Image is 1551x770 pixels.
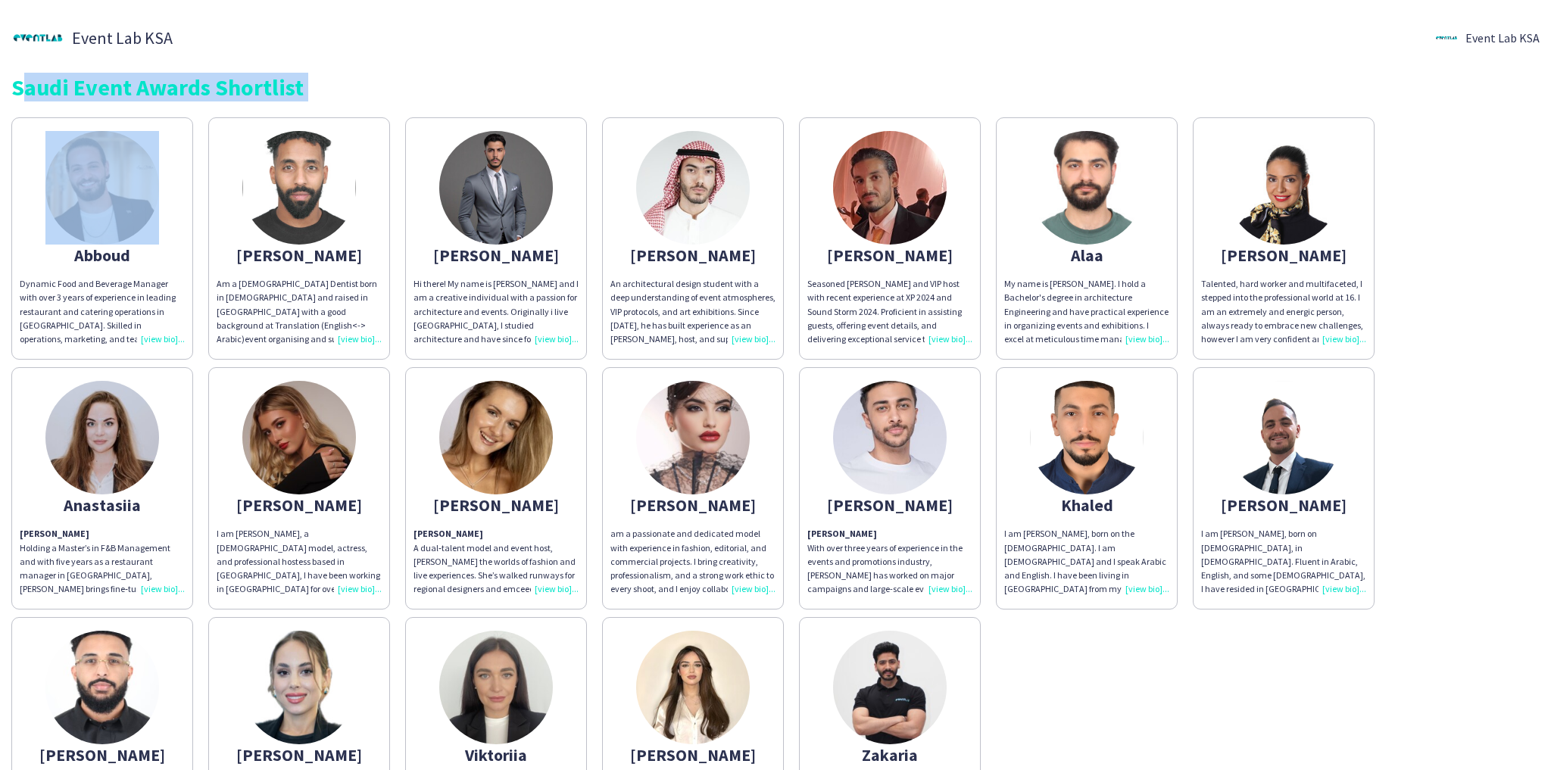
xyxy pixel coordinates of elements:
img: thumb-85986b4a-8f50-466f-a43c-0380fde86aba.jpg [11,11,64,64]
img: thumb-6744af5d67441.jpeg [833,131,947,245]
div: [PERSON_NAME] [217,748,382,762]
div: Dynamic Food and Beverage Manager with over 3 years of experience in leading restaurant and cater... [20,277,185,346]
div: I am [PERSON_NAME], a [DEMOGRAPHIC_DATA] model, actress, and professional hostess based in [GEOGR... [217,527,382,596]
strong: [PERSON_NAME] [413,528,483,539]
div: Talented, hard worker and multifaceted, I stepped into the professional world at 16. I am an extr... [1201,277,1366,346]
div: [PERSON_NAME] [413,498,579,512]
div: am a passionate and dedicated model with experience in fashion, editorial, and commercial project... [610,527,775,596]
img: thumb-67000733c6dbc.jpeg [833,381,947,494]
img: thumb-68b48435490f3.jpg [1030,131,1144,245]
span: Event Lab KSA [72,31,173,45]
img: thumb-66b1e8f8832d0.jpeg [636,631,750,744]
strong: [PERSON_NAME] [20,528,89,539]
div: [PERSON_NAME] [807,498,972,512]
div: An architectural design student with a deep understanding of event atmospheres, VIP protocols, an... [610,277,775,346]
img: thumb-68b016c7cdfa4.jpeg [439,631,553,744]
div: [PERSON_NAME] [217,248,382,262]
div: Khaled [1004,498,1169,512]
img: thumb-450b1bac-a281-42c1-9fb7-0b856b3f0c1d.jpg [1030,381,1144,494]
div: Viktoriia [413,748,579,762]
img: thumb-68af0d94421ea.jpg [45,381,159,494]
span: Event Lab KSA [1465,31,1540,45]
div: Hi there! My name is [PERSON_NAME] and I am a creative individual with a passion for architecture... [413,277,579,346]
div: [PERSON_NAME] [807,248,972,262]
img: thumb-68af0f41afaf8.jpeg [45,131,159,245]
img: thumb-66e41fb41ccb1.jpeg [439,131,553,245]
img: thumb-f36f7e1b-8f5d-42c9-a8c6-52c82580244c.jpg [242,131,356,245]
img: thumb-68aef1693931f.jpeg [636,381,750,494]
img: thumb-68af0adf58264.jpeg [242,631,356,744]
div: [PERSON_NAME] [610,748,775,762]
strong: [PERSON_NAME] [807,528,877,539]
div: [PERSON_NAME] [413,248,579,262]
p: With over three years of experience in the events and promotions industry, [PERSON_NAME] has work... [807,527,972,596]
div: Saudi Event Awards Shortlist [11,76,1540,98]
img: thumb-67516b1cc47c6.png [1227,381,1340,494]
p: Holding a Master’s in F&B Management and with five years as a restaurant manager in [GEOGRAPHIC_D... [20,527,185,596]
div: Am a [DEMOGRAPHIC_DATA] Dentist born in [DEMOGRAPHIC_DATA] and raised in [GEOGRAPHIC_DATA] with a... [217,277,382,346]
div: [PERSON_NAME] [1201,248,1366,262]
p: A dual‑talent model and event host, [PERSON_NAME] the worlds of fashion and live experiences. She... [413,527,579,596]
div: Seasoned [PERSON_NAME] and VIP host with recent experience at XP 2024 and Sound Storm 2024. Profi... [807,277,972,346]
img: thumb-4fde7048-fb10-42f0-869d-875d555b4f0d.jpg [1435,26,1458,49]
div: Zakaria [807,748,972,762]
div: Alaa [1004,248,1169,262]
div: [PERSON_NAME] [610,248,775,262]
div: I am [PERSON_NAME], born on [DEMOGRAPHIC_DATA], in [DEMOGRAPHIC_DATA]. Fluent in Arabic, English,... [1201,527,1366,596]
div: My name is [PERSON_NAME]. I hold a Bachelor's degree in architecture Engineering and have practic... [1004,277,1169,346]
img: thumb-653f238d0ea2f.jpeg [636,131,750,245]
div: Anastasiia [20,498,185,512]
img: thumb-68af2031136d1.jpeg [439,381,553,494]
div: [PERSON_NAME] [217,498,382,512]
img: thumb-68aed9d0879d8.jpeg [833,631,947,744]
div: I am [PERSON_NAME], born on the [DEMOGRAPHIC_DATA]. I am [DEMOGRAPHIC_DATA] and I speak Arabic an... [1004,527,1169,596]
img: thumb-68aafad417804.jpeg [45,631,159,744]
img: thumb-63c2ec5856aa2.jpeg [242,381,356,494]
div: [PERSON_NAME] [20,748,185,762]
div: Abboud [20,248,185,262]
div: [PERSON_NAME] [1201,498,1366,512]
div: [PERSON_NAME] [610,498,775,512]
img: thumb-65d4e661d93f9.jpg [1227,131,1340,245]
